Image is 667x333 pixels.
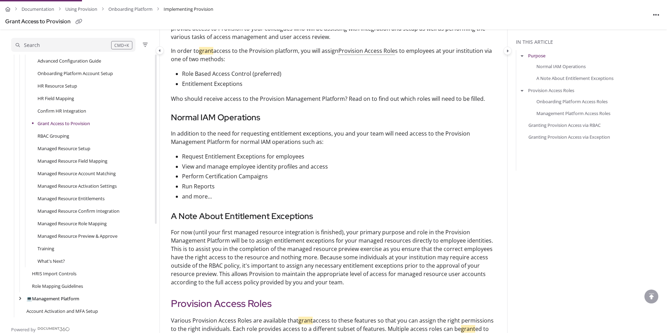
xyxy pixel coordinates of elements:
h3: A Note About Entitlement Exceptions [171,210,496,222]
a: Provision Access Roles [528,87,574,94]
p: Entitlement Exceptions [182,79,496,89]
p: View and manage employee identity profiles and access [182,162,496,172]
span: 💻 [26,295,32,302]
span: Implementing Provision [164,4,213,14]
a: Managed Resource Preview & Approve [38,233,117,239]
p: Request Entitlement Exceptions for employees [182,152,496,162]
div: In this article [516,38,664,46]
a: Management Platform [26,295,79,302]
a: Home [5,4,10,14]
a: Documentation [22,4,54,14]
p: In addition to the need for requesting entitlement exceptions, you and your team will need access... [171,129,496,146]
a: Granting Provision Access via RBAC [528,122,601,129]
a: Managed Resource Activation Settings [38,182,117,189]
mark: grant [199,47,213,55]
a: Account Activation and MFA Setup [26,308,98,315]
button: Category toggle [156,46,164,55]
button: arrow [519,87,525,94]
a: Confirm HR Integration [38,107,86,114]
p: In order to access to the Provision platform, you will assign s to employees at your institution ... [171,47,496,63]
h2: Provision Access Roles [171,296,496,311]
a: Managed Resource Confirm Integration [38,208,120,214]
mark: grant [298,317,313,324]
p: Role Based Access Control (preferred) [182,69,496,79]
button: Article more options [651,9,662,20]
p: and more... [182,192,496,202]
button: Search [11,38,135,52]
h3: Normal IAM Operations [171,111,496,124]
a: Onboarding Platform Account Setup [38,70,113,77]
div: arrow [17,295,24,302]
a: A Note About Entitlement Exceptions [536,75,614,82]
a: What's Next? [38,258,65,265]
div: Grant Access to Provision [5,17,71,27]
a: Powered by Document360 - opens in a new tab [11,325,70,333]
a: HR Resource Setup [38,82,77,89]
a: Training [38,245,54,252]
button: Copy link of [73,16,84,27]
div: scroll to top [644,290,658,303]
div: Search [24,41,40,49]
p: For now (until your first managed resource integration is finished), your primary purpose and rol... [171,228,496,286]
a: HRIS Import Controls [32,270,76,277]
a: Normal IAM Operations [536,63,586,70]
p: Run Reports [182,181,496,192]
a: HR Field Mapping [38,95,74,102]
a: Onboarding Platform [108,4,153,14]
a: Granting Provision Access via Exception [528,133,610,140]
mark: grant [461,325,475,333]
img: Document360 [38,327,70,331]
span: Provision Access Role [338,47,395,55]
p: Perform Certification Campaigns [182,171,496,181]
a: Management Platform Access Roles [536,109,610,116]
a: Using Provision [65,4,97,14]
a: Managed Resource Setup [38,145,90,152]
button: arrow [519,52,525,59]
a: Grant Access to Provision [38,120,90,127]
a: Managed Resource Entitlements [38,195,105,202]
button: Category toggle [503,47,512,55]
p: Who should receive access to the Provision Management Platform? Read on to find out which roles w... [171,95,496,103]
a: Onboarding Platform Access Roles [536,98,608,105]
div: CMD+K [111,41,132,49]
a: Purpose [528,52,545,59]
a: Managed Resource Account Matching [38,170,116,177]
a: RBAC Grouping [38,132,69,139]
button: Filter [141,41,149,49]
a: Managed Resource Role Mapping [38,220,107,227]
span: Powered by [11,326,36,333]
a: Role Mapping Guidelines [32,283,83,290]
a: Managed Resource Field Mapping [38,157,107,164]
a: Advanced Configuration Guide [38,57,101,64]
